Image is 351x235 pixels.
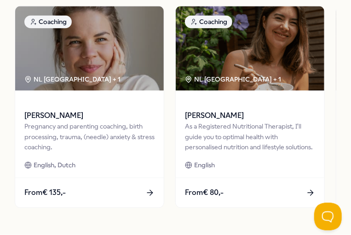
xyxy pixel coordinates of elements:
[34,160,75,170] span: English, Dutch
[24,187,66,199] span: From € 135,-
[314,203,342,230] iframe: Help Scout Beacon - Open
[185,110,315,122] span: [PERSON_NAME]
[15,6,164,90] img: package image
[24,74,121,84] div: NL [GEOGRAPHIC_DATA] + 1
[15,6,164,208] a: package imageCoachingNL [GEOGRAPHIC_DATA] + 1[PERSON_NAME]Pregnancy and parenting coaching, birth...
[185,187,224,199] span: From € 80,-
[24,110,155,122] span: [PERSON_NAME]
[185,15,232,28] div: Coaching
[185,74,281,84] div: NL [GEOGRAPHIC_DATA] + 1
[24,121,155,152] div: Pregnancy and parenting coaching, birth processing, trauma, (needle) anxiety & stress coaching.
[185,121,315,152] div: As a Registered Nutritional Therapist, I'll guide you to optimal health with personalised nutriti...
[194,160,215,170] span: English
[175,6,325,208] a: package imageCoachingNL [GEOGRAPHIC_DATA] + 1[PERSON_NAME]As a Registered Nutritional Therapist, ...
[24,15,72,28] div: Coaching
[176,6,324,90] img: package image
